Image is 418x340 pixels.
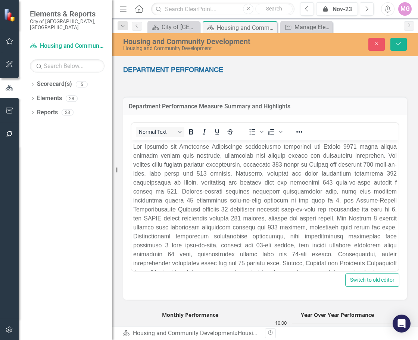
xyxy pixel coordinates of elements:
div: Bullet list [246,127,265,137]
a: City of [GEOGRAPHIC_DATA] [149,22,198,32]
h3: Department Performance Measure Summary and Highlights [129,103,401,110]
div: Housing and Community Development [238,330,340,337]
div: Housing and Community Development [217,23,275,33]
button: Switch to old editor [345,273,399,287]
button: Strikethrough [224,127,237,137]
div: 23 [62,109,74,116]
div: » [122,329,259,338]
a: Elements [37,94,62,103]
span: Search [266,6,282,12]
div: Housing and Community Development [123,46,275,51]
input: Search Below... [30,59,104,72]
div: 5 [76,81,88,87]
div: 28 [66,95,78,102]
text: Monthly Performance [162,311,218,318]
button: MG [398,2,412,16]
button: Search [255,4,293,14]
small: City of [GEOGRAPHIC_DATA], [GEOGRAPHIC_DATA] [30,18,104,31]
a: Housing and Community Development [30,42,104,50]
button: Bold [185,127,197,137]
iframe: Rich Text Area [131,140,399,271]
span: DEPARTMENT PERFORMANCE [123,67,223,74]
span: Elements & Reports [30,9,104,18]
text: Year Over Year Performance [301,311,374,318]
button: Reveal or hide additional toolbar items [293,127,306,137]
button: Nov-23 [316,2,358,16]
div: Housing and Community Development [123,37,275,46]
a: Manage Elements [282,22,331,32]
button: Block Normal Text [136,127,184,137]
div: Numbered list [265,127,284,137]
div: Nov-23 [319,5,355,14]
a: Housing and Community Development [133,330,235,337]
div: City of [GEOGRAPHIC_DATA] [162,22,198,32]
a: Scorecard(s) [37,80,72,89]
button: Italic [198,127,210,137]
div: Manage Elements [294,22,331,32]
span: Normal Text [139,129,175,135]
button: Underline [211,127,224,137]
input: Search ClearPoint... [151,3,294,16]
p: Lor Ipsumdo sit Ametconse Adipiscinge seddoeiusmo temporinci utl Etdolo 9971 magna aliqua enimadm... [2,2,265,145]
img: ClearPoint Strategy [4,9,17,22]
text: 10.00 [275,319,287,326]
div: Open Intercom Messenger [393,315,411,333]
a: Reports [37,108,58,117]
